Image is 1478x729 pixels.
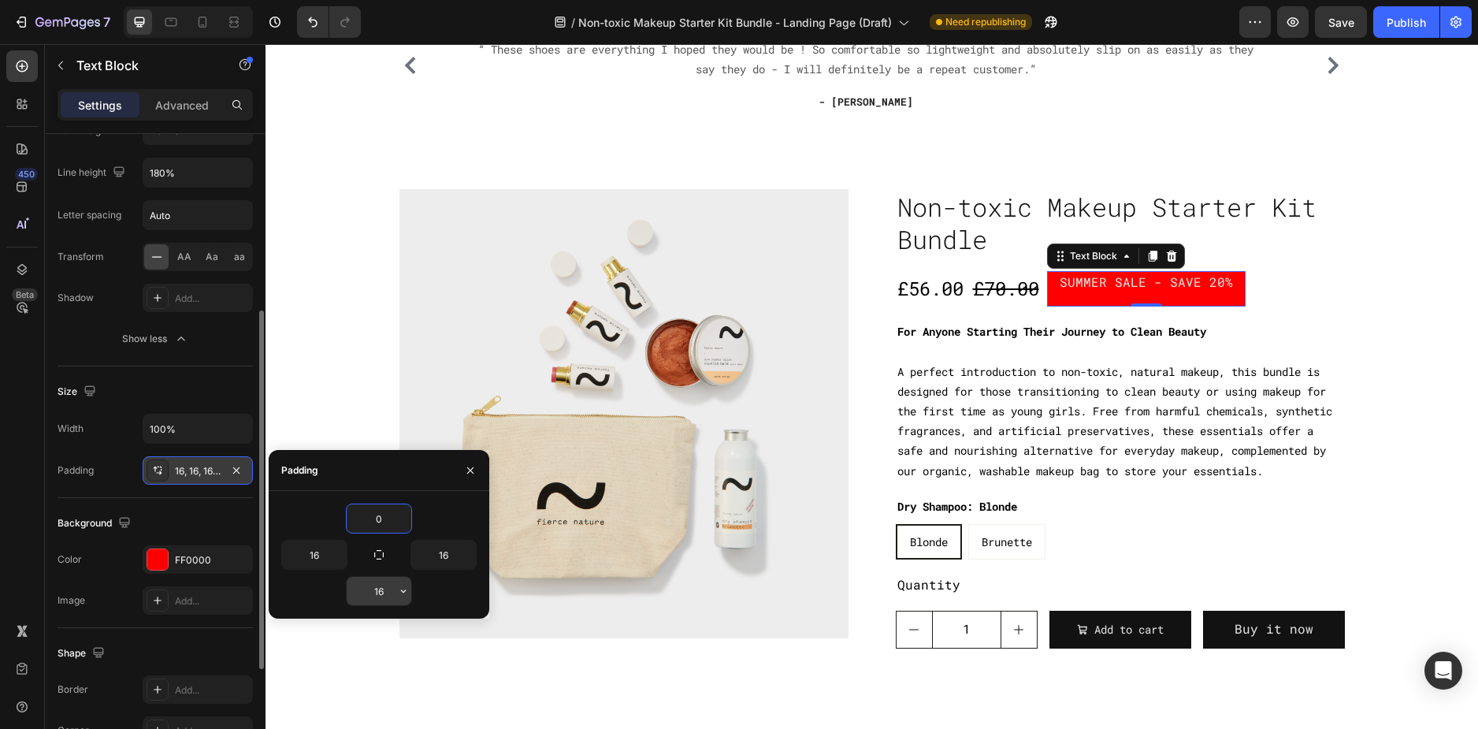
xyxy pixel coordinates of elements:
[578,14,892,31] span: Non-toxic Makeup Starter Kit Bundle - Landing Page (Draft)
[282,541,347,569] input: Auto
[1315,6,1367,38] button: Save
[58,422,84,436] div: Width
[58,643,108,664] div: Shape
[794,227,967,250] p: SUMMER SALE - SAVE 20%
[667,567,736,604] input: quantity
[784,567,926,604] button: Add to cart
[175,594,249,608] div: Add...
[736,567,771,604] button: increment
[103,13,110,32] p: 7
[347,577,411,605] input: Auto
[716,490,767,505] span: Brunette
[58,513,134,534] div: Background
[266,44,1478,729] iframe: Design area
[782,227,980,262] div: Rich Text Editor. Editing area: main
[630,451,753,474] legend: Dry Shampoo: Blonde
[1424,652,1462,690] div: Open Intercom Messenger
[1373,6,1439,38] button: Publish
[175,553,249,567] div: FF0000
[630,145,1079,214] h2: Non-toxic Makeup Starter Kit Bundle
[58,552,82,567] div: Color
[1328,16,1354,29] span: Save
[177,250,191,264] span: AA
[206,250,218,264] span: Aa
[630,226,700,263] div: £56.00
[78,97,122,113] p: Settings
[122,331,189,347] div: Show less
[58,325,253,353] button: Show less
[632,280,941,295] strong: For Anyone Starting Their Journey to Clean Beauty
[12,288,38,301] div: Beta
[58,250,104,264] div: Transform
[143,415,252,443] input: Auto
[175,464,221,478] div: 16, 16, 16, 16
[155,97,209,113] p: Advanced
[143,158,252,187] input: Auto
[58,593,85,608] div: Image
[1055,9,1080,34] button: Carousel Next Arrow
[632,320,1067,434] span: A perfect introduction to non-toxic, natural makeup, this bundle is designed for those transition...
[143,201,252,229] input: Auto
[706,226,775,263] div: £70.00
[411,541,476,569] input: Auto
[175,683,249,697] div: Add...
[945,15,1026,29] span: Need republishing
[938,567,1079,604] button: Buy it now
[58,683,88,697] div: Border
[58,381,99,403] div: Size
[58,208,121,222] div: Letter spacing
[175,292,249,306] div: Add...
[297,6,361,38] div: Undo/Redo
[829,575,898,595] div: Add to cart
[58,463,94,478] div: Padding
[1387,14,1426,31] div: Publish
[76,56,210,75] p: Text Block
[6,6,117,38] button: 7
[969,574,1048,597] div: Buy it now
[631,567,667,604] button: decrement
[347,504,411,533] input: Auto
[281,463,318,478] div: Padding
[571,14,575,31] span: /
[58,291,94,305] div: Shadow
[234,250,245,264] span: aa
[204,50,997,66] p: - [PERSON_NAME]
[644,490,682,505] span: Blonde
[630,528,1079,554] div: Quantity
[801,205,855,219] div: Text Block
[58,162,128,184] div: Line height
[15,168,38,180] div: 450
